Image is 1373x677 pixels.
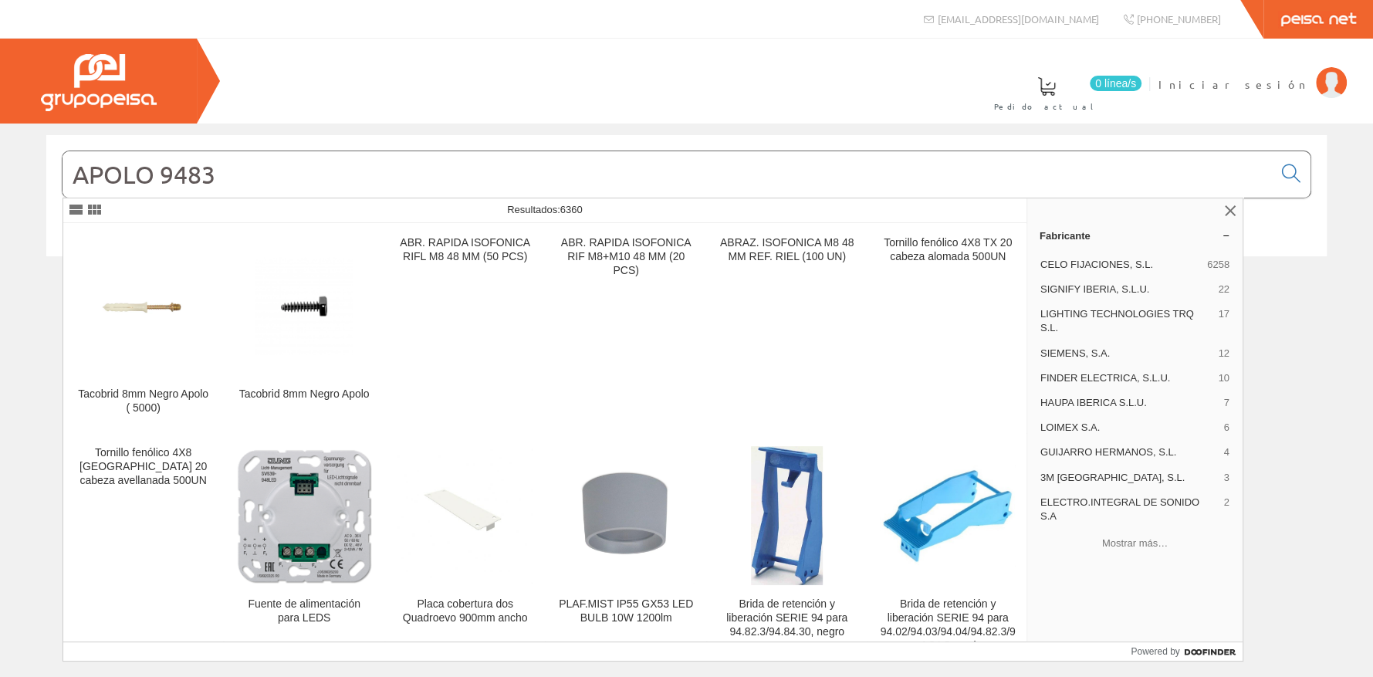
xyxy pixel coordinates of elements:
[1090,76,1141,91] span: 0 línea/s
[41,54,157,111] img: Grupo Peisa
[1218,371,1229,385] span: 10
[385,224,545,433] a: ABR. RAPIDA ISOFONICA RIFL M8 48 MM (50 PCS)
[707,434,867,671] a: Brida de retención y liberación SERIE 94 para 94.82.3/94.84.30, negro Brida de retención y libera...
[558,449,694,584] img: PLAF.MIST IP55 GX53 LED BULB 10W 1200lm
[76,446,211,488] div: Tornillo fenólico 4X8 [GEOGRAPHIC_DATA] 20 cabeza avellanada 500UN
[994,99,1099,114] span: Pedido actual
[867,434,1027,671] a: Brida de retención y liberación SERIE 94 para 94.02/94.03/94.04/94.82.3/94.84.3, azul Brida de re...
[76,265,211,346] img: Tacobrid 8mm Negro Apolo ( 5000)
[63,224,223,433] a: Tacobrid 8mm Negro Apolo ( 5000) Tacobrid 8mm Negro Apolo ( 5000)
[236,597,371,625] div: Fuente de alimentación para LEDS
[1040,396,1218,410] span: HAUPA IBERICA S.L.U.
[1218,283,1229,296] span: 22
[1224,396,1229,410] span: 7
[1224,471,1229,485] span: 3
[1040,421,1218,435] span: LOIMEX S.A.
[558,236,694,278] div: ABR. RAPIDA ISOFONICA RIF M8+M10 48 MM (20 PCS)
[546,434,706,671] a: PLAF.MIST IP55 GX53 LED BULB 10W 1200lm PLAF.MIST IP55 GX53 LED BULB 10W 1200lm
[880,236,1015,264] div: Tornillo fenólico 4X8 TX 20 cabeza alomada 500UN
[751,446,823,585] img: Brida de retención y liberación SERIE 94 para 94.82.3/94.84.30, negro
[397,449,533,584] img: Placa cobertura dos Quadroevo 900mm ancho
[385,434,545,671] a: Placa cobertura dos Quadroevo 900mm ancho Placa cobertura dos Quadroevo 900mm ancho
[558,597,694,625] div: PLAF.MIST IP55 GX53 LED BULB 10W 1200lm
[1040,445,1218,459] span: GUIJARRO HERMANOS, S.L.
[224,224,384,433] a: Tacobrid 8mm Negro Apolo Tacobrid 8mm Negro Apolo
[1040,307,1212,335] span: LIGHTING TECHNOLOGIES TRQ S.L.
[1040,471,1218,485] span: 3M [GEOGRAPHIC_DATA], S.L.
[63,434,223,671] a: Tornillo fenólico 4X8 [GEOGRAPHIC_DATA] 20 cabeza avellanada 500UN
[1027,223,1243,248] a: Fabricante
[63,151,1273,198] input: Buscar...
[236,257,371,354] img: Tacobrid 8mm Negro Apolo
[397,236,533,264] div: ABR. RAPIDA ISOFONICA RIFL M8 48 MM (50 PCS)
[1137,12,1221,25] span: [PHONE_NUMBER]
[1207,258,1229,272] span: 6258
[1131,642,1243,661] a: Powered by
[76,388,211,415] div: Tacobrid 8mm Negro Apolo ( 5000)
[1224,496,1229,523] span: 2
[707,224,867,433] a: ABRAZ. ISOFONICA M8 48 MM REF. RIEL (100 UN)
[1040,283,1212,296] span: SIGNIFY IBERIA, S.L.U.
[560,204,583,215] span: 6360
[397,597,533,625] div: Placa cobertura dos Quadroevo 900mm ancho
[1033,530,1236,556] button: Mostrar más…
[1040,258,1201,272] span: CELO FIJACIONES, S.L.
[1158,76,1308,92] span: Iniciar sesión
[719,597,854,639] div: Brida de retención y liberación SERIE 94 para 94.82.3/94.84.30, negro
[1224,445,1229,459] span: 4
[507,204,583,215] span: Resultados:
[224,434,384,671] a: Fuente de alimentación para LEDS Fuente de alimentación para LEDS
[880,465,1015,567] img: Brida de retención y liberación SERIE 94 para 94.02/94.03/94.04/94.82.3/94.84.3, azul
[1218,347,1229,361] span: 12
[880,597,1015,653] div: Brida de retención y liberación SERIE 94 para 94.02/94.03/94.04/94.82.3/94.84.3, azul
[236,449,371,584] img: Fuente de alimentación para LEDS
[938,12,1099,25] span: [EMAIL_ADDRESS][DOMAIN_NAME]
[236,388,371,401] div: Tacobrid 8mm Negro Apolo
[1040,496,1218,523] span: ELECTRO.INTEGRAL DE SONIDO S.A
[46,276,1327,289] div: © Grupo Peisa
[867,224,1027,433] a: Tornillo fenólico 4X8 TX 20 cabeza alomada 500UN
[1224,421,1229,435] span: 6
[719,236,854,264] div: ABRAZ. ISOFONICA M8 48 MM REF. RIEL (100 UN)
[1131,645,1179,658] span: Powered by
[1040,347,1212,361] span: SIEMENS, S.A.
[1218,307,1229,335] span: 17
[1158,64,1347,79] a: Iniciar sesión
[546,224,706,433] a: ABR. RAPIDA ISOFONICA RIF M8+M10 48 MM (20 PCS)
[1040,371,1212,385] span: FINDER ELECTRICA, S.L.U.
